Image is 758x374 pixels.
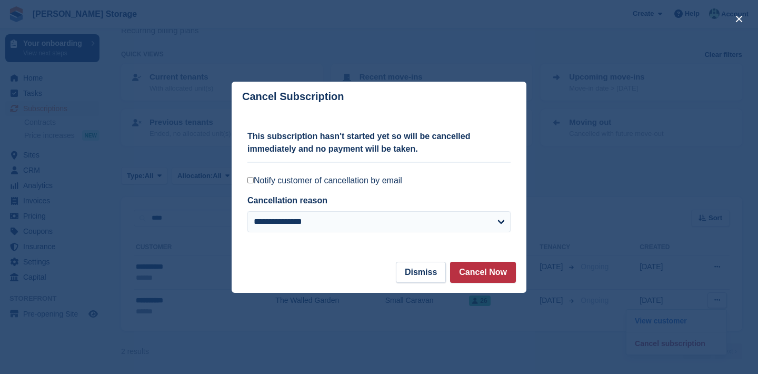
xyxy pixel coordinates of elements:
input: Notify customer of cancellation by email [247,177,254,183]
p: This subscription hasn't started yet so will be cancelled immediately and no payment will be taken. [247,130,511,155]
label: Cancellation reason [247,196,327,205]
button: Cancel Now [450,262,516,283]
p: Cancel Subscription [242,91,344,103]
label: Notify customer of cancellation by email [247,175,511,186]
button: close [731,11,747,27]
button: Dismiss [396,262,446,283]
